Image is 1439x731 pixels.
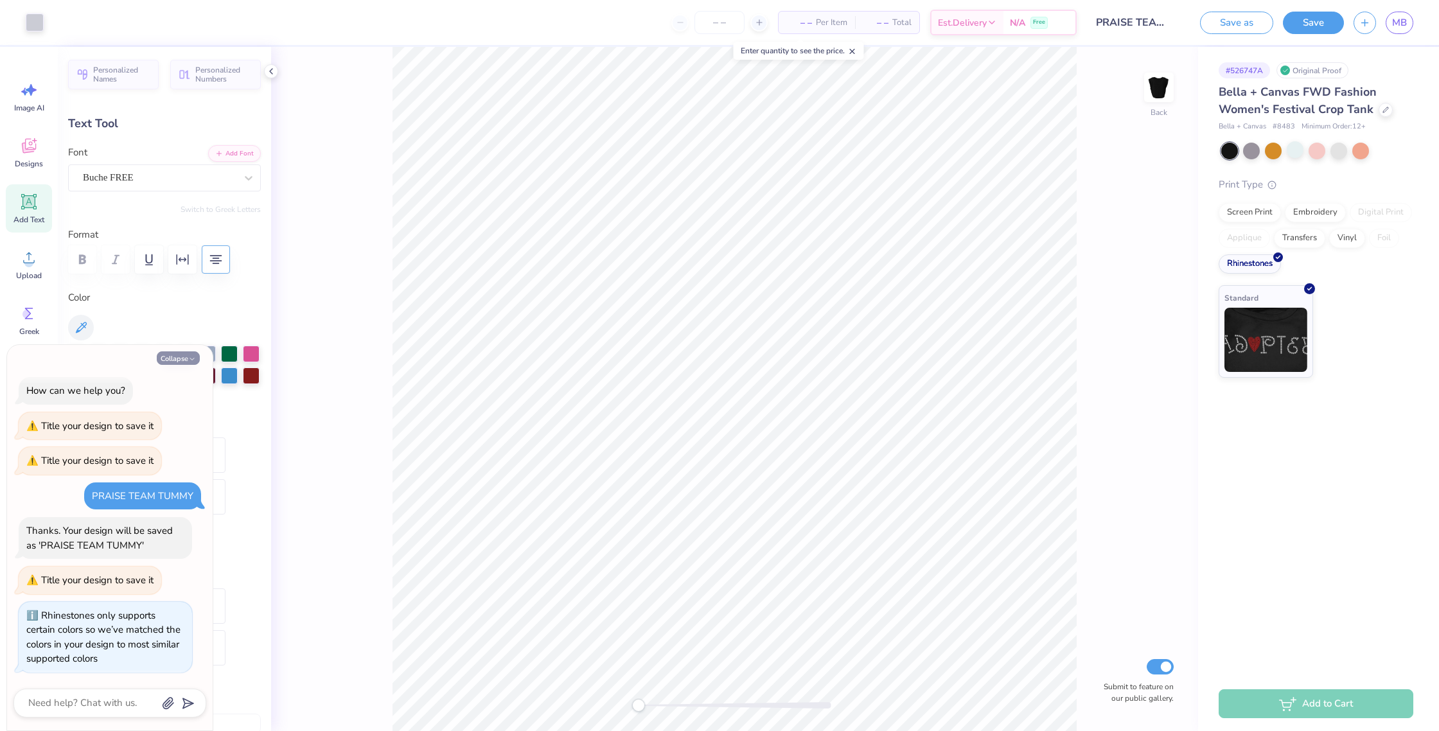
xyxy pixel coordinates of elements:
div: Accessibility label [632,699,645,712]
button: Collapse [157,351,200,365]
span: Add Text [13,215,44,225]
span: Greek [19,326,39,337]
span: Free [1033,18,1045,27]
span: MB [1392,15,1407,30]
button: Save [1283,12,1344,34]
div: Title your design to save it [41,419,154,432]
button: Switch to Greek Letters [181,204,261,215]
img: Back [1146,75,1172,100]
span: Bella + Canvas FWD Fashion Women's Festival Crop Tank [1219,84,1377,117]
span: Image AI [14,103,44,113]
div: Screen Print [1219,203,1281,222]
div: Rhinestones only supports certain colors so we’ve matched the colors in your design to most simil... [26,609,181,665]
span: Upload [16,270,42,281]
div: Foil [1369,229,1399,248]
span: Est. Delivery [938,16,987,30]
div: How can we help you? [26,384,125,397]
div: Text Tool [68,115,261,132]
div: Embroidery [1285,203,1346,222]
span: Designs [15,159,43,169]
span: Personalized Numbers [195,66,253,84]
div: Transfers [1274,229,1325,248]
div: Applique [1219,229,1270,248]
div: Title your design to save it [41,454,154,467]
div: Vinyl [1329,229,1365,248]
span: Personalized Names [93,66,151,84]
span: # 8483 [1273,121,1295,132]
div: Thanks. Your design will be saved as 'PRAISE TEAM TUMMY' [26,524,173,552]
label: Format [68,227,261,242]
span: – – [863,16,888,30]
div: Rhinestones [1219,254,1281,274]
span: Per Item [816,16,847,30]
button: Personalized Numbers [170,60,261,89]
input: Untitled Design [1086,10,1181,35]
div: Print Type [1219,177,1413,192]
div: Back [1151,107,1167,118]
button: Add Font [208,145,261,162]
span: Minimum Order: 12 + [1302,121,1366,132]
label: Color [68,290,261,305]
div: Digital Print [1350,203,1412,222]
label: Submit to feature on our public gallery. [1097,681,1174,704]
button: Save as [1200,12,1273,34]
span: – – [786,16,812,30]
span: N/A [1010,16,1025,30]
input: – – [694,11,745,34]
div: Title your design to save it [41,574,154,586]
span: Total [892,16,912,30]
div: Enter quantity to see the price. [734,42,864,60]
span: Bella + Canvas [1219,121,1266,132]
button: Personalized Names [68,60,159,89]
div: Original Proof [1276,62,1348,78]
span: Standard [1224,291,1258,304]
label: Font [68,145,87,160]
div: # 526747A [1219,62,1270,78]
a: MB [1386,12,1413,34]
img: Standard [1224,308,1307,372]
div: PRAISE TEAM TUMMY [92,489,193,502]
